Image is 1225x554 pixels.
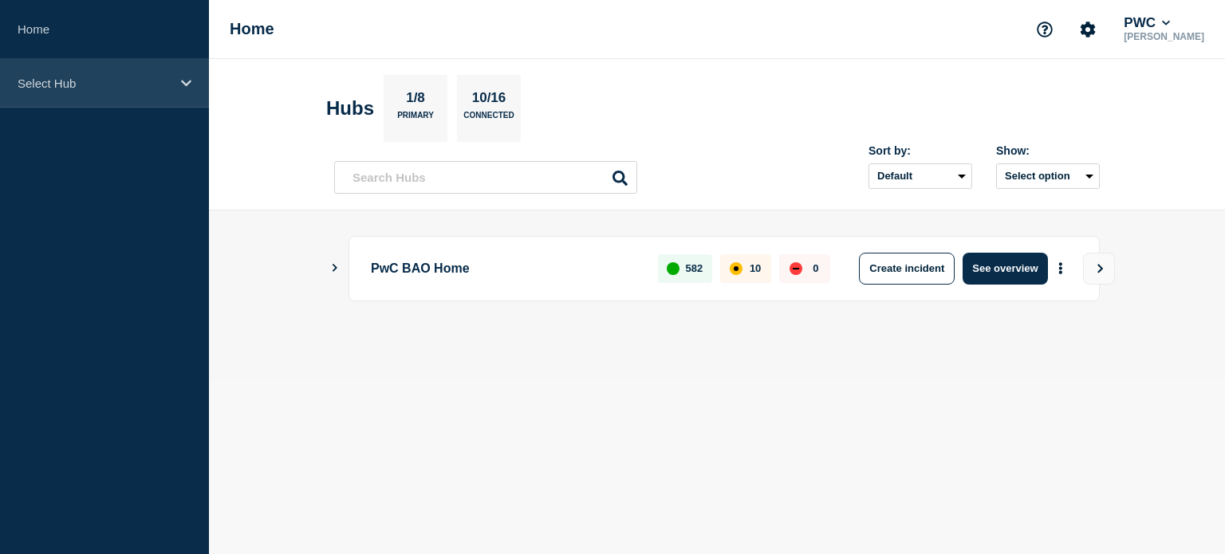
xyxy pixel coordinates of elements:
[730,262,742,275] div: affected
[790,262,802,275] div: down
[1071,13,1105,46] button: Account settings
[869,144,972,157] div: Sort by:
[466,90,512,111] p: 10/16
[750,262,761,274] p: 10
[230,20,274,38] h1: Home
[996,163,1100,189] button: Select option
[1121,15,1173,31] button: PWC
[371,253,640,285] p: PwC BAO Home
[463,111,514,128] p: Connected
[996,144,1100,157] div: Show:
[400,90,431,111] p: 1/8
[859,253,955,285] button: Create incident
[397,111,434,128] p: Primary
[334,161,637,194] input: Search Hubs
[869,163,972,189] select: Sort by
[1050,253,1071,283] button: More actions
[1083,253,1115,285] button: View
[813,262,818,274] p: 0
[1028,13,1062,46] button: Support
[331,262,339,274] button: Show Connected Hubs
[326,97,374,120] h2: Hubs
[1121,31,1207,42] p: [PERSON_NAME]
[667,262,679,275] div: up
[963,253,1047,285] button: See overview
[686,262,703,274] p: 582
[18,77,171,90] p: Select Hub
